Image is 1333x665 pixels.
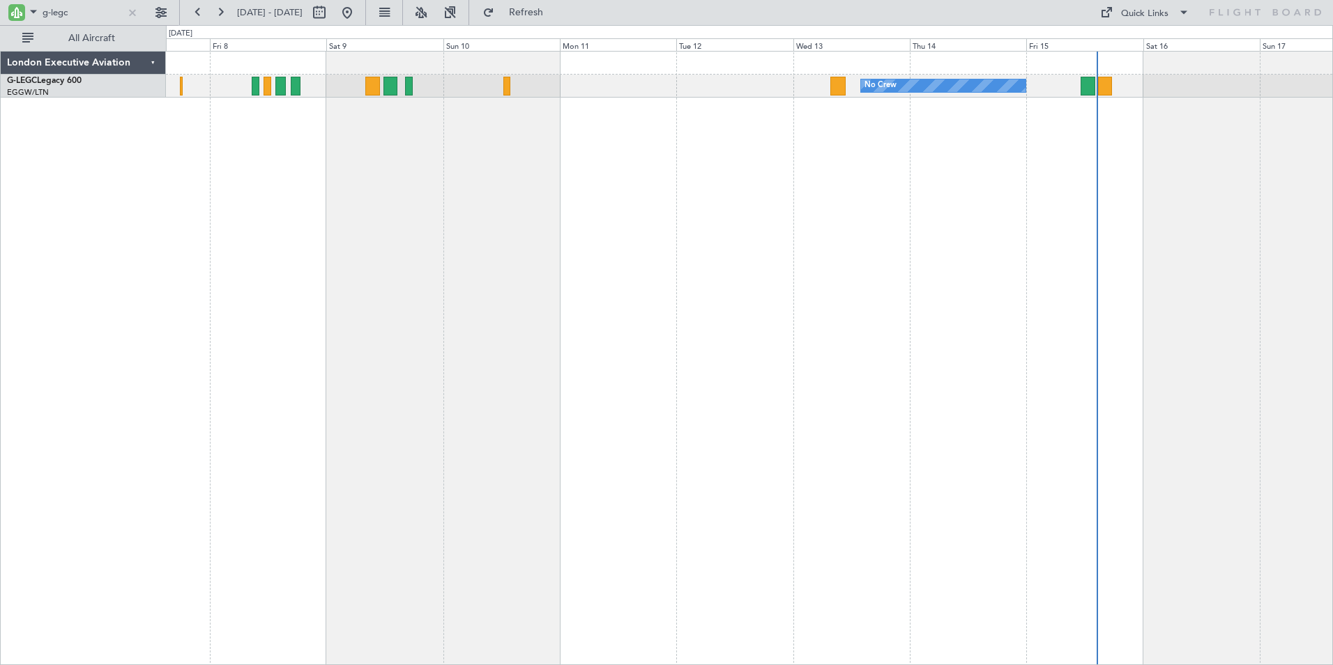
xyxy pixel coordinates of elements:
[326,38,443,51] div: Sat 9
[15,27,151,49] button: All Aircraft
[237,6,303,19] span: [DATE] - [DATE]
[443,38,560,51] div: Sun 10
[1143,38,1260,51] div: Sat 16
[676,38,793,51] div: Tue 12
[7,77,37,85] span: G-LEGC
[560,38,676,51] div: Mon 11
[497,8,556,17] span: Refresh
[210,38,326,51] div: Fri 8
[1121,7,1168,21] div: Quick Links
[36,33,147,43] span: All Aircraft
[793,38,910,51] div: Wed 13
[864,75,897,96] div: No Crew
[169,28,192,40] div: [DATE]
[1026,38,1143,51] div: Fri 15
[43,2,123,23] input: A/C (Reg. or Type)
[7,77,82,85] a: G-LEGCLegacy 600
[1093,1,1196,24] button: Quick Links
[7,87,49,98] a: EGGW/LTN
[910,38,1026,51] div: Thu 14
[476,1,560,24] button: Refresh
